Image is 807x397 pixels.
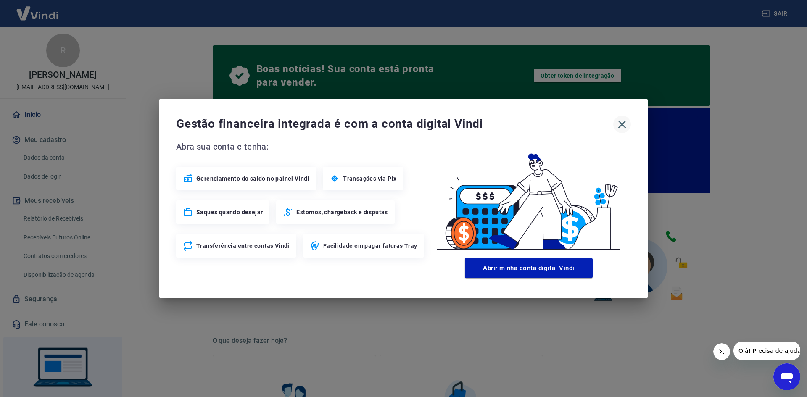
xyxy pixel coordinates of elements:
iframe: Mensagem da empresa [733,342,800,360]
span: Gerenciamento do saldo no painel Vindi [196,174,309,183]
span: Abra sua conta e tenha: [176,140,427,153]
span: Estornos, chargeback e disputas [296,208,388,216]
span: Transações via Pix [343,174,396,183]
iframe: Fechar mensagem [713,343,730,360]
span: Gestão financeira integrada é com a conta digital Vindi [176,116,613,132]
span: Facilidade em pagar faturas Tray [323,242,417,250]
iframe: Botão para abrir a janela de mensagens [773,363,800,390]
img: Good Billing [427,140,631,255]
span: Transferência entre contas Vindi [196,242,290,250]
span: Saques quando desejar [196,208,263,216]
button: Abrir minha conta digital Vindi [465,258,593,278]
span: Olá! Precisa de ajuda? [5,6,71,13]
